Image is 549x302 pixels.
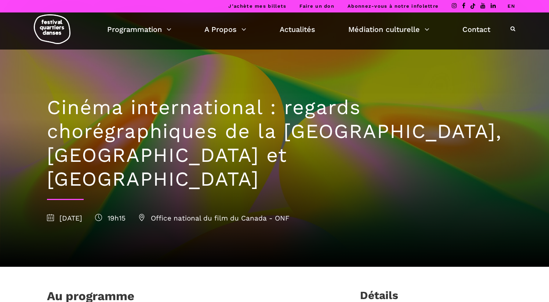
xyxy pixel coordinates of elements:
span: 19h15 [95,214,126,222]
h1: Cinéma international : regards chorégraphiques de la [GEOGRAPHIC_DATA], [GEOGRAPHIC_DATA] et [GEO... [47,96,502,191]
span: Office national du film du Canada - ONF [138,214,290,222]
a: Programmation [107,23,171,36]
span: [DATE] [47,214,82,222]
a: Actualités [280,23,315,36]
a: Abonnez-vous à notre infolettre [348,3,439,9]
a: Médiation culturelle [348,23,429,36]
a: J’achète mes billets [228,3,286,9]
a: Faire un don [299,3,334,9]
a: A Propos [204,23,246,36]
img: logo-fqd-med [34,14,70,44]
a: EN [508,3,515,9]
a: Contact [462,23,490,36]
